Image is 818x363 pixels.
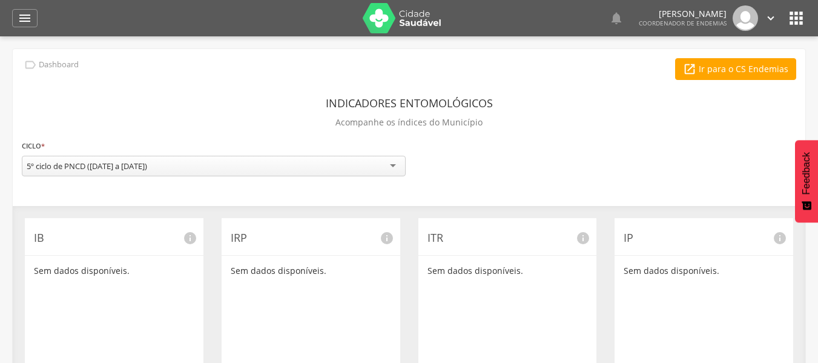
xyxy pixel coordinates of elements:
p: Sem dados disponíveis. [624,265,784,277]
a:  [609,5,624,31]
p: Sem dados disponíveis. [231,265,391,277]
i: info [183,231,197,245]
button: Feedback - Mostrar pesquisa [795,140,818,222]
p: Sem dados disponíveis. [427,265,588,277]
p: ITR [427,230,588,246]
i:  [683,62,696,76]
span: Feedback [801,152,812,195]
i: info [380,231,394,245]
p: IRP [231,230,391,246]
p: IP [624,230,784,246]
i:  [609,11,624,25]
a:  [764,5,777,31]
p: [PERSON_NAME] [639,10,727,18]
i:  [787,8,806,28]
label: Ciclo [22,139,45,153]
i:  [24,58,37,72]
i:  [18,11,32,25]
p: Sem dados disponíveis. [34,265,194,277]
header: Indicadores Entomológicos [326,92,493,114]
i: info [773,231,787,245]
p: Acompanhe os índices do Município [335,114,483,131]
i: info [576,231,590,245]
a:  [12,9,38,27]
a: Ir para o CS Endemias [675,58,796,80]
p: Dashboard [39,60,79,70]
span: Coordenador de Endemias [639,19,727,27]
div: 5º ciclo de PNCD ([DATE] a [DATE]) [27,161,147,172]
p: IB [34,230,194,246]
i:  [764,12,777,25]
